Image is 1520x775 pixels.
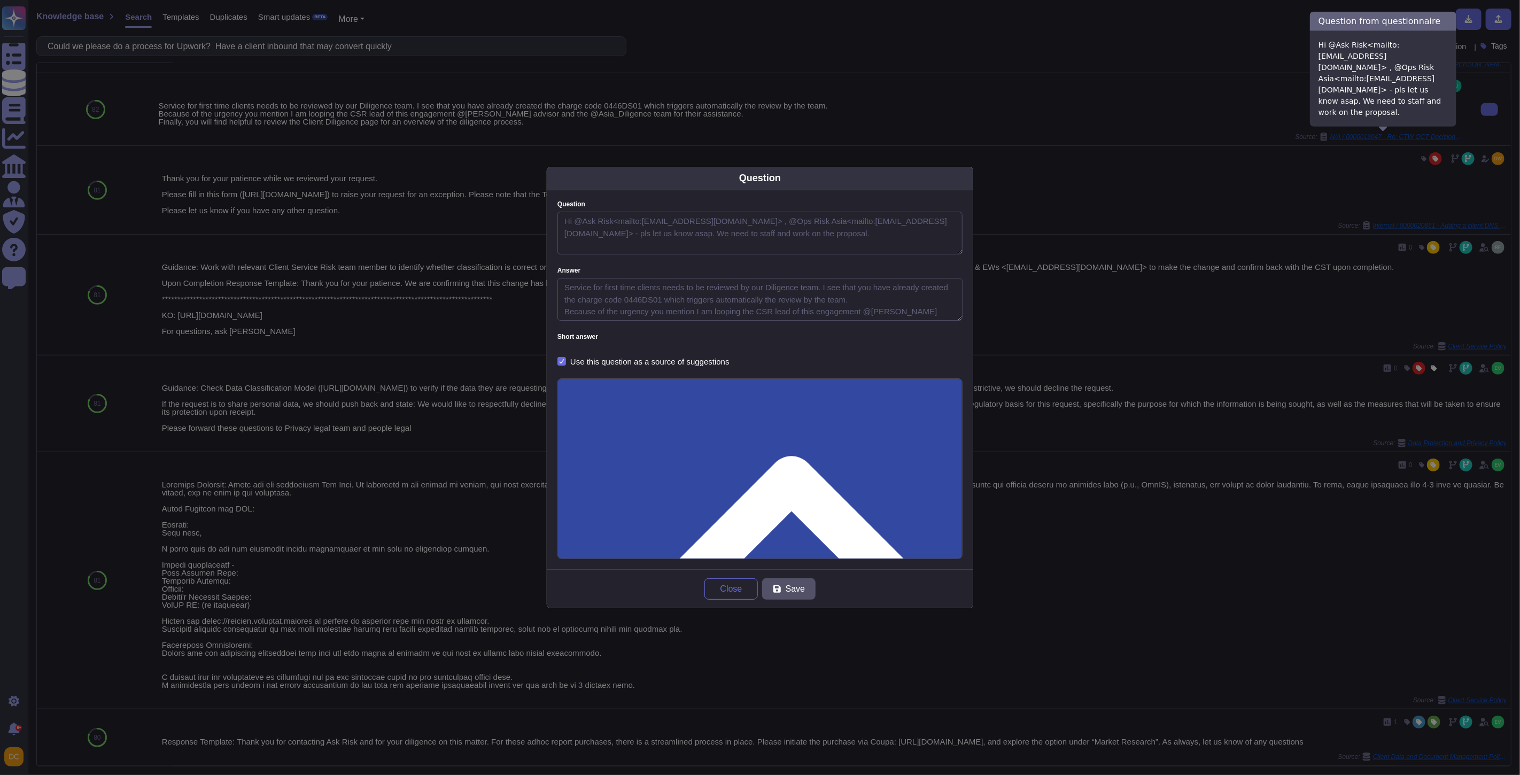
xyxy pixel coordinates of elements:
[786,585,805,593] span: Save
[557,267,963,274] label: Answer
[570,358,730,366] div: Use this question as a source of suggestions
[704,578,758,600] button: Close
[557,334,963,340] label: Short answer
[1310,31,1456,127] div: Hi @Ask Risk<mailto:[EMAIL_ADDRESS][DOMAIN_NAME]> , @Ops Risk Asia<mailto:[EMAIL_ADDRESS][DOMAIN_...
[557,278,963,321] textarea: Service for first time clients needs to be reviewed by our Diligence team. I see that you have al...
[557,201,963,207] label: Question
[762,578,816,600] button: Save
[1310,12,1456,31] h3: Question from questionnaire
[720,585,742,593] span: Close
[739,171,781,185] div: Question
[557,212,963,254] textarea: Hi @Ask Risk<mailto:[EMAIL_ADDRESS][DOMAIN_NAME]> , @Ops Risk Asia<mailto:[EMAIL_ADDRESS][DOMAIN_...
